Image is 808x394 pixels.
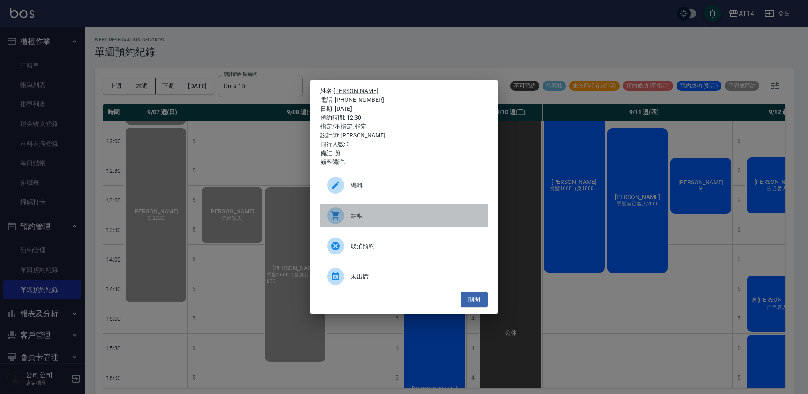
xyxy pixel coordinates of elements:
[320,204,488,227] div: 結帳
[351,211,481,220] span: 結帳
[320,104,488,113] div: 日期: [DATE]
[320,140,488,149] div: 同行人數: 0
[320,131,488,140] div: 設計師: [PERSON_NAME]
[320,265,488,288] div: 未出席
[351,181,481,190] span: 編輯
[320,149,488,158] div: 備註: 剪
[320,234,488,258] div: 取消預約
[333,88,378,94] a: [PERSON_NAME]
[320,173,488,204] a: 編輯
[320,87,488,96] p: 姓名:
[320,158,488,167] div: 顧客備註:
[461,292,488,307] button: 關閉
[320,96,488,104] div: 電話: [PHONE_NUMBER]
[351,272,481,281] span: 未出席
[320,173,488,197] div: 編輯
[320,113,488,122] div: 預約時間: 12:30
[351,242,481,251] span: 取消預約
[320,204,488,234] a: 結帳
[320,122,488,131] div: 指定/不指定: 指定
